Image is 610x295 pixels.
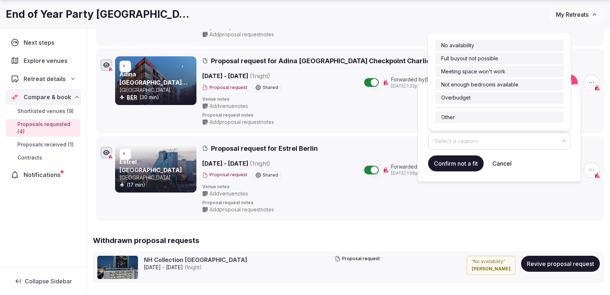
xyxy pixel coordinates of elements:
[441,81,518,88] span: Not enough bedrooms available
[441,94,471,101] span: Overbudget
[441,42,474,49] span: No availability
[432,137,480,145] span: -Select a reason-
[441,68,505,75] span: Meeting space won't work
[441,55,498,62] span: Full buyout not possible
[428,155,484,171] button: Confirm not a fit
[441,114,455,121] span: Other
[487,155,517,171] button: Cancel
